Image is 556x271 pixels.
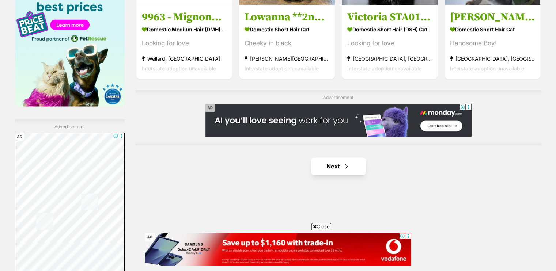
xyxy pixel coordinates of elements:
div: Cheeky in black [245,38,329,48]
div: Advertisement [136,90,541,145]
a: 9963 - Mignonette Domestic Medium Hair (DMH) Cat Looking for love Wellard, [GEOGRAPHIC_DATA] Inte... [136,4,232,79]
strong: [GEOGRAPHIC_DATA], [GEOGRAPHIC_DATA] [347,53,432,63]
h3: 9963 - Mignonette [142,10,227,24]
a: Next page [311,157,366,175]
h3: Lowanna **2nd Chance Cat Rescue** [245,10,329,24]
div: Looking for love [347,38,432,48]
strong: Domestic Short Hair Cat [450,24,535,34]
strong: [GEOGRAPHIC_DATA], [GEOGRAPHIC_DATA] [450,53,535,63]
span: AD [15,133,24,141]
a: Victoria STA013946 Domestic Short Hair (DSH) Cat Looking for love [GEOGRAPHIC_DATA], [GEOGRAPHIC_... [342,4,438,79]
strong: Domestic Short Hair (DSH) Cat [347,24,432,34]
h3: Victoria STA013946 [347,10,432,24]
span: Interstate adoption unavailable [245,65,319,71]
a: [PERSON_NAME] 🐈‍⬛ Domestic Short Hair Cat Handsome Boy! [GEOGRAPHIC_DATA], [GEOGRAPHIC_DATA] Inte... [445,4,540,79]
div: Looking for love [142,38,227,48]
strong: Domestic Medium Hair (DMH) Cat [142,24,227,34]
span: Interstate adoption unavailable [142,65,216,71]
strong: Domestic Short Hair Cat [245,24,329,34]
span: Interstate adoption unavailable [450,65,524,71]
strong: Wellard, [GEOGRAPHIC_DATA] [142,53,227,63]
span: Interstate adoption unavailable [347,65,421,71]
span: AD [145,233,155,241]
nav: Pagination [136,157,541,175]
a: Lowanna **2nd Chance Cat Rescue** Domestic Short Hair Cat Cheeky in black [PERSON_NAME][GEOGRAPHI... [239,4,335,79]
div: Handsome Boy! [450,38,535,48]
span: AD [205,104,215,112]
strong: [PERSON_NAME][GEOGRAPHIC_DATA], [GEOGRAPHIC_DATA] [245,53,329,63]
span: Close [311,223,331,230]
h3: [PERSON_NAME] 🐈‍⬛ [450,10,535,24]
